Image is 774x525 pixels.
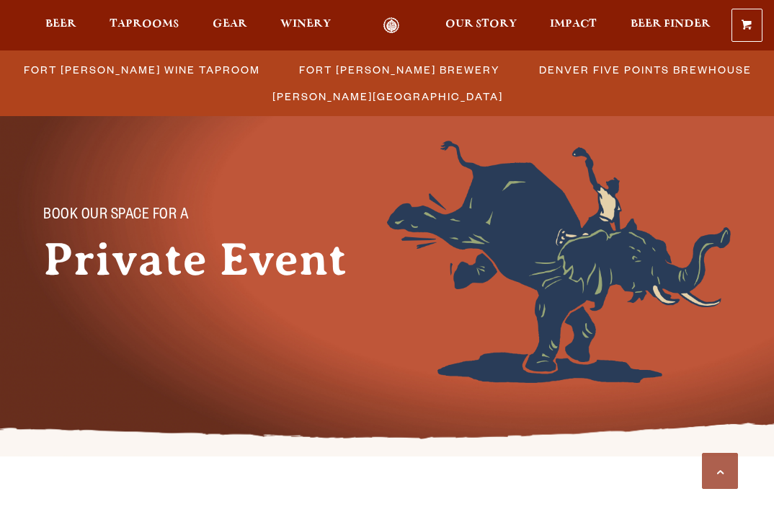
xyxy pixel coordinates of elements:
[272,86,503,107] span: [PERSON_NAME][GEOGRAPHIC_DATA]
[203,17,257,34] a: Gear
[290,59,507,80] a: Fort [PERSON_NAME] Brewery
[387,141,731,383] img: Foreground404
[45,18,76,30] span: Beer
[264,86,510,107] a: [PERSON_NAME][GEOGRAPHIC_DATA]
[539,59,752,80] span: Denver Five Points Brewhouse
[36,17,86,34] a: Beer
[631,18,711,30] span: Beer Finder
[436,17,526,34] a: Our Story
[110,18,179,30] span: Taprooms
[299,59,500,80] span: Fort [PERSON_NAME] Brewery
[15,59,267,80] a: Fort [PERSON_NAME] Wine Taproom
[445,18,517,30] span: Our Story
[702,453,738,489] a: Scroll to top
[43,208,360,225] p: Book Our Space for a
[550,18,597,30] span: Impact
[43,234,387,286] h1: Private Event
[100,17,188,34] a: Taprooms
[24,59,260,80] span: Fort [PERSON_NAME] Wine Taproom
[271,17,340,34] a: Winery
[621,17,720,34] a: Beer Finder
[213,18,247,30] span: Gear
[530,59,759,80] a: Denver Five Points Brewhouse
[280,18,331,30] span: Winery
[541,17,606,34] a: Impact
[364,17,418,34] a: Odell Home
